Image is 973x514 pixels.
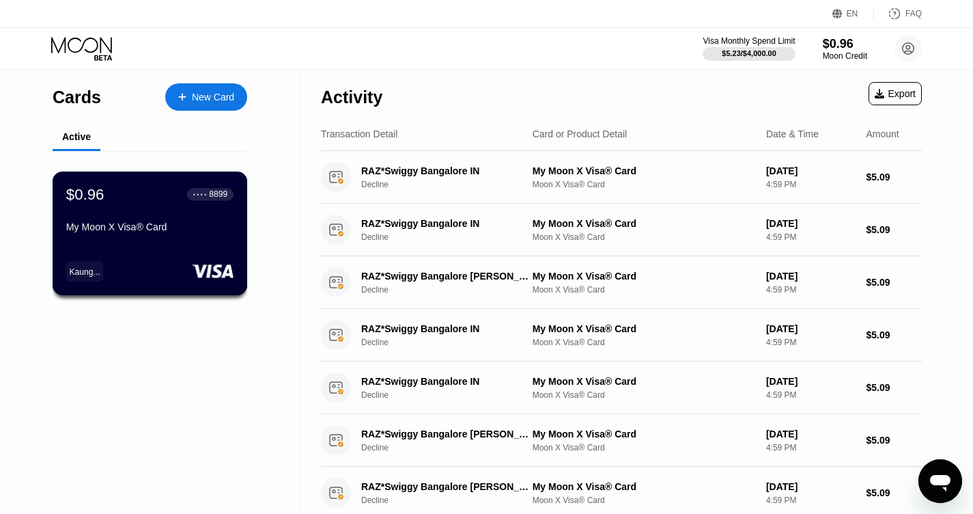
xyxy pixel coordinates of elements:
div: [DATE] [766,218,856,229]
div: [DATE] [766,481,856,492]
div: EN [832,7,874,21]
div: New Card [165,83,247,111]
div: 4:59 PM [766,496,856,505]
div: RAZ*Swiggy Bangalore IN [361,376,529,387]
div: 4:59 PM [766,285,856,295]
div: RAZ*Swiggy Bangalore INDeclineMy Moon X Visa® CardMoon X Visa® Card[DATE]4:59 PM$5.09 [321,204,922,256]
div: Date & Time [766,128,819,139]
div: Active [62,131,91,142]
div: RAZ*Swiggy Bangalore IN [361,323,529,334]
div: Amount [866,128,899,139]
iframe: Button to launch messaging window [918,459,962,503]
div: Kaung... [69,267,100,276]
div: EN [847,9,858,18]
div: FAQ [874,7,922,21]
div: My Moon X Visa® Card [533,218,755,229]
div: $0.96 [66,185,104,203]
div: My Moon X Visa® Card [533,429,755,439]
div: RAZ*Swiggy Bangalore INDeclineMy Moon X Visa® CardMoon X Visa® Card[DATE]4:59 PM$5.09 [321,362,922,414]
div: $5.09 [866,277,922,288]
div: Kaung... [66,261,104,281]
div: Decline [361,496,541,505]
div: $5.09 [866,382,922,393]
div: Export [875,88,916,99]
div: RAZ*Swiggy Bangalore [PERSON_NAME]DeclineMy Moon X Visa® CardMoon X Visa® Card[DATE]4:59 PM$5.09 [321,256,922,309]
div: Cards [53,87,101,107]
div: Card or Product Detail [533,128,627,139]
div: Moon Credit [823,51,867,61]
div: RAZ*Swiggy Bangalore [PERSON_NAME]DeclineMy Moon X Visa® CardMoon X Visa® Card[DATE]4:59 PM$5.09 [321,414,922,467]
div: My Moon X Visa® Card [66,221,234,232]
div: RAZ*Swiggy Bangalore [PERSON_NAME] [361,429,529,439]
div: FAQ [905,9,922,18]
div: Decline [361,338,541,347]
div: $0.96Moon Credit [823,37,867,61]
div: Moon X Visa® Card [533,285,755,295]
div: $5.09 [866,329,922,340]
div: Moon X Visa® Card [533,232,755,242]
div: Visa Monthly Spend Limit [703,36,795,46]
div: My Moon X Visa® Card [533,376,755,387]
div: Decline [361,285,541,295]
div: $0.96● ● ● ●8899My Moon X Visa® CardKaung... [53,172,246,295]
div: Activity [321,87,382,107]
div: 4:59 PM [766,180,856,189]
div: $5.09 [866,224,922,235]
div: RAZ*Swiggy Bangalore [PERSON_NAME] [361,271,529,282]
div: 4:59 PM [766,443,856,452]
div: RAZ*Swiggy Bangalore IN [361,218,529,229]
div: RAZ*Swiggy Bangalore INDeclineMy Moon X Visa® CardMoon X Visa® Card[DATE]4:59 PM$5.09 [321,151,922,204]
div: Decline [361,232,541,242]
div: Moon X Visa® Card [533,180,755,189]
div: ● ● ● ● [193,192,207,196]
div: [DATE] [766,271,856,282]
div: RAZ*Swiggy Bangalore IN [361,165,529,176]
div: My Moon X Visa® Card [533,165,755,176]
div: 8899 [209,189,227,199]
div: Transaction Detail [321,128,397,139]
div: Decline [361,390,541,400]
div: Export [869,82,922,105]
div: RAZ*Swiggy Bangalore [PERSON_NAME] [361,481,529,492]
div: $0.96 [823,37,867,51]
div: Moon X Visa® Card [533,496,755,505]
div: New Card [192,92,234,103]
div: 4:59 PM [766,338,856,347]
div: Moon X Visa® Card [533,390,755,400]
div: My Moon X Visa® Card [533,271,755,282]
div: [DATE] [766,429,856,439]
div: [DATE] [766,165,856,176]
div: $5.09 [866,172,922,182]
div: $5.09 [866,435,922,446]
div: [DATE] [766,376,856,387]
div: Moon X Visa® Card [533,443,755,452]
div: Decline [361,443,541,452]
div: Decline [361,180,541,189]
div: 4:59 PM [766,390,856,400]
div: 4:59 PM [766,232,856,242]
div: RAZ*Swiggy Bangalore INDeclineMy Moon X Visa® CardMoon X Visa® Card[DATE]4:59 PM$5.09 [321,309,922,362]
div: Moon X Visa® Card [533,338,755,347]
div: My Moon X Visa® Card [533,481,755,492]
div: $5.09 [866,487,922,498]
div: My Moon X Visa® Card [533,323,755,334]
div: Visa Monthly Spend Limit$5.23/$4,000.00 [703,36,795,61]
div: $5.23 / $4,000.00 [722,49,776,57]
div: [DATE] [766,323,856,334]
